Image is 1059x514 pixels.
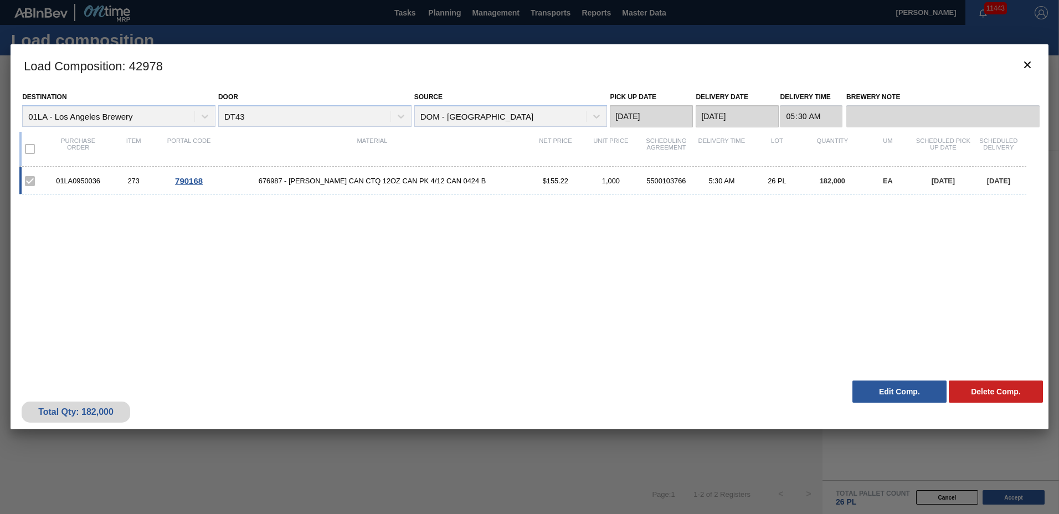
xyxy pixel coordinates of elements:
div: Unit Price [583,137,639,161]
input: mm/dd/yyyy [610,105,693,127]
div: 01LA0950036 [50,177,106,185]
input: mm/dd/yyyy [696,105,779,127]
div: Go to Order [161,176,217,186]
button: Edit Comp. [852,381,947,403]
div: Material [217,137,528,161]
div: 1,000 [583,177,639,185]
div: Scheduled Delivery [971,137,1026,161]
button: Delete Comp. [949,381,1043,403]
div: Scheduled Pick up Date [916,137,971,161]
label: Door [218,93,238,101]
div: 273 [106,177,161,185]
div: 5500103766 [639,177,694,185]
div: Item [106,137,161,161]
div: Delivery Time [694,137,749,161]
label: Destination [22,93,66,101]
label: Source [414,93,443,101]
div: 26 PL [749,177,805,185]
div: Lot [749,137,805,161]
span: EA [883,177,893,185]
div: $155.22 [528,177,583,185]
span: [DATE] [987,177,1010,185]
span: 676987 - CARR CAN CTQ 12OZ CAN PK 4/12 CAN 0424 B [217,177,528,185]
div: Scheduling Agreement [639,137,694,161]
div: Net Price [528,137,583,161]
span: 182,000 [820,177,845,185]
div: UM [860,137,916,161]
h3: Load Composition : 42978 [11,44,1048,86]
div: Quantity [805,137,860,161]
label: Pick up Date [610,93,656,101]
div: 5:30 AM [694,177,749,185]
label: Brewery Note [846,89,1040,105]
label: Delivery Date [696,93,748,101]
span: [DATE] [932,177,955,185]
div: Purchase order [50,137,106,161]
div: Portal code [161,137,217,161]
span: 790168 [175,176,203,186]
div: Total Qty: 182,000 [30,407,122,417]
label: Delivery Time [780,89,842,105]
